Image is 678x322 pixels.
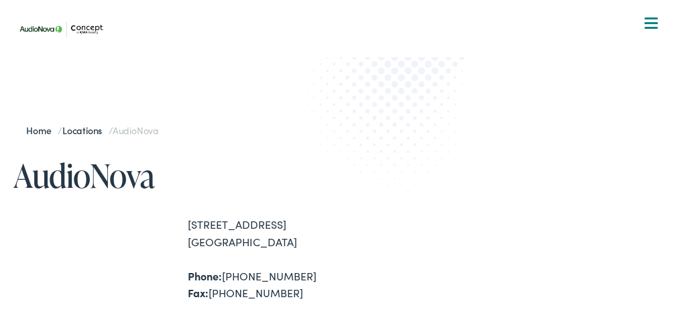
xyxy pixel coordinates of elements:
strong: Fax: [188,285,209,300]
a: Home [26,123,58,137]
a: Locations [62,123,109,137]
span: AudioNova [113,123,158,137]
span: / / [26,123,158,137]
div: [PHONE_NUMBER] [PHONE_NUMBER] [188,268,339,302]
div: [STREET_ADDRESS] [GEOGRAPHIC_DATA] [188,216,339,250]
h1: AudioNova [13,158,339,193]
strong: Phone: [188,268,222,283]
a: What We Offer [23,54,665,95]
